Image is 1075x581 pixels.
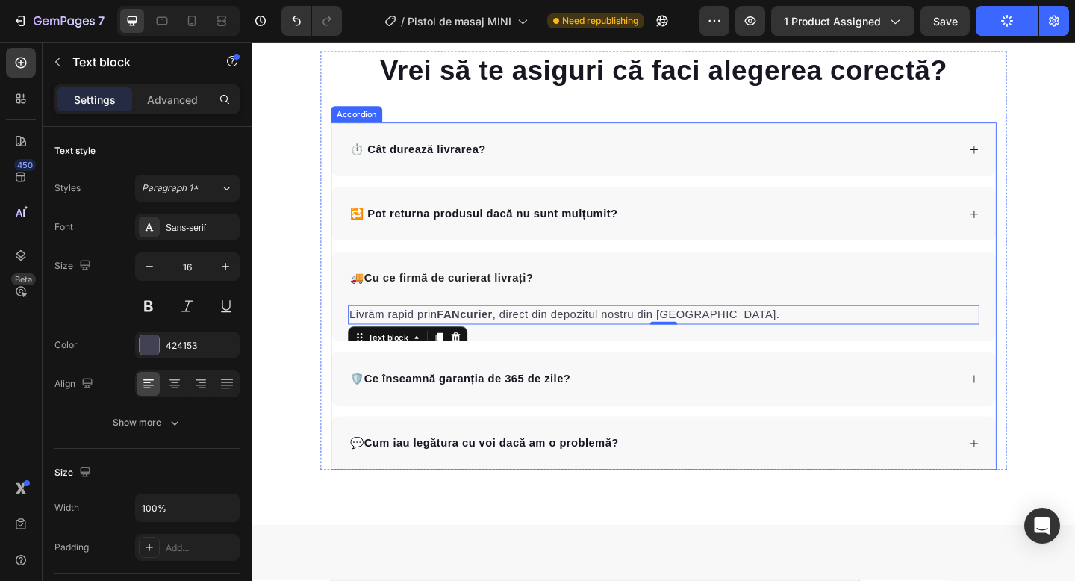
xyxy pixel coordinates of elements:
div: Beta [11,273,36,285]
div: Size [54,463,94,483]
p: Settings [74,92,116,108]
span: Need republishing [562,14,638,28]
button: Show more [54,409,240,436]
div: Undo/Redo [281,6,342,36]
span: Pistol de masaj MINI [408,13,511,29]
p: Text block [72,53,199,71]
div: Font [54,220,73,234]
div: Show more [113,415,182,430]
button: Paragraph 1* [135,175,240,202]
div: Width [54,501,79,515]
div: Padding [54,541,89,554]
p: 7 [98,12,105,30]
div: Text style [54,144,96,158]
div: Align [54,374,96,394]
div: Color [54,338,78,352]
div: Open Intercom Messenger [1024,508,1060,544]
button: Save [920,6,970,36]
span: 1 product assigned [784,13,881,29]
div: Styles [54,181,81,195]
iframe: Design area [252,42,1075,581]
p: Advanced [147,92,198,108]
input: Auto [136,494,239,521]
button: 7 [6,6,111,36]
div: Sans-serif [166,221,236,234]
div: Add... [166,541,236,555]
div: 450 [14,159,36,171]
span: Paragraph 1* [142,181,199,195]
span: Save [933,15,958,28]
span: / [401,13,405,29]
div: Size [54,256,94,276]
button: 1 product assigned [771,6,914,36]
div: 424153 [166,339,236,352]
